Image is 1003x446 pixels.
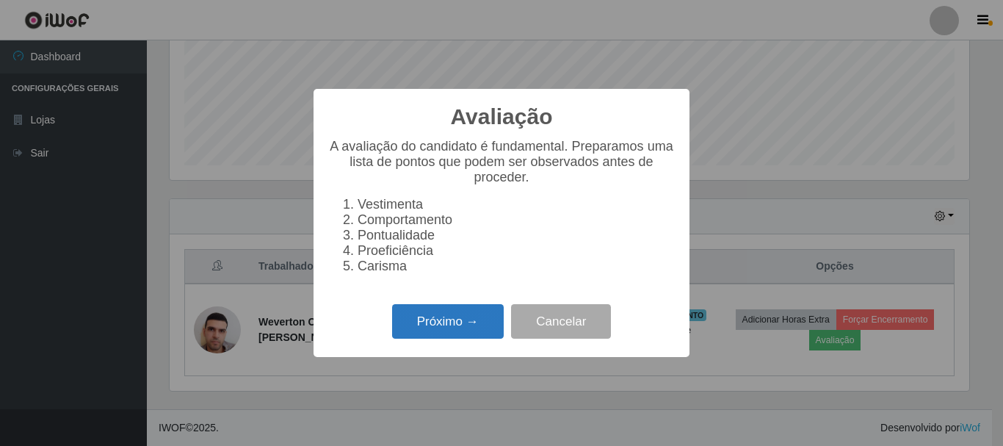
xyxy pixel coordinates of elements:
[358,197,675,212] li: Vestimenta
[328,139,675,185] p: A avaliação do candidato é fundamental. Preparamos uma lista de pontos que podem ser observados a...
[451,104,553,130] h2: Avaliação
[358,243,675,259] li: Proeficiência
[358,212,675,228] li: Comportamento
[511,304,611,339] button: Cancelar
[358,259,675,274] li: Carisma
[358,228,675,243] li: Pontualidade
[392,304,504,339] button: Próximo →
